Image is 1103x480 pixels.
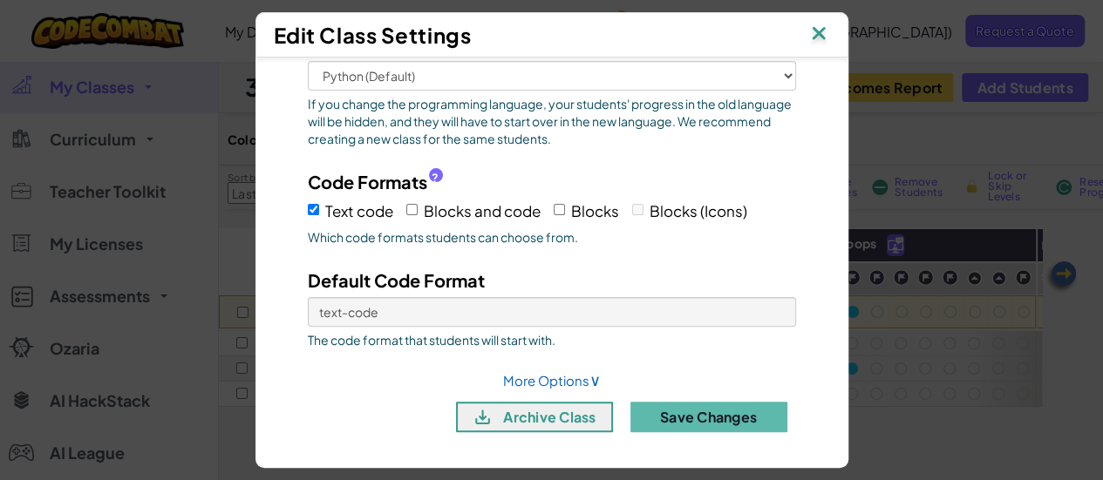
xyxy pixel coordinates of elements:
[308,169,427,194] span: Code Formats
[650,201,747,220] span: Blocks (Icons)
[406,204,418,215] input: Blocks and code
[325,201,393,220] span: Text code
[308,228,796,246] span: Which code formats students can choose from.
[308,204,319,215] input: Text code
[456,402,613,432] button: archive class
[308,331,796,348] span: The code format that students will start with.
[554,204,565,215] input: Blocks
[632,204,643,215] input: Blocks (Icons)
[571,201,619,220] span: Blocks
[589,369,601,389] span: ∨
[807,22,830,48] img: IconClose.svg
[274,22,472,48] span: Edit Class Settings
[630,402,787,432] button: Save Changes
[472,406,494,428] img: IconArchive.svg
[503,372,601,389] a: More Options
[424,201,541,220] span: Blocks and code
[308,269,485,291] span: Default Code Format
[308,95,796,147] span: If you change the programming language, your students' progress in the old language will be hidde...
[432,171,439,185] span: ?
